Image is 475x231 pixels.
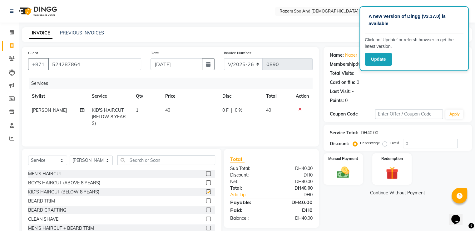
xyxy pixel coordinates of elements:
[271,172,317,178] div: DH0
[136,107,138,113] span: 1
[266,107,271,113] span: 40
[132,89,161,103] th: Qty
[262,89,292,103] th: Total
[330,111,375,117] div: Coupon Code
[28,207,66,213] div: BEARD CRAFTING
[271,206,317,214] div: DH0
[224,50,251,56] label: Invoice Number
[279,192,317,198] div: DH0
[292,89,313,103] th: Action
[360,140,380,146] label: Percentage
[231,107,232,114] span: |
[222,107,229,114] span: 0 F
[29,28,52,39] a: INVOICE
[271,165,317,172] div: DH40.00
[271,185,317,192] div: DH40.00
[28,171,62,177] div: MEN'S HAIRCUT
[271,178,317,185] div: DH40.00
[151,50,159,56] label: Date
[28,89,88,103] th: Stylist
[330,97,344,104] div: Points:
[28,50,38,56] label: Client
[271,198,317,206] div: DH40.00
[28,180,100,186] div: BOY'S HAIRCUT (ABOVE 8 YEARS)
[225,178,271,185] div: Net:
[365,37,463,50] p: Click on ‘Update’ or refersh browser to get the latest version.
[328,156,358,162] label: Manual Payment
[165,107,170,113] span: 40
[330,79,355,86] div: Card on file:
[357,79,359,86] div: 0
[382,165,402,181] img: _gift.svg
[330,141,349,147] div: Discount:
[225,215,271,222] div: Balance :
[29,78,317,89] div: Services
[60,30,104,36] a: PREVIOUS INVOICES
[271,215,317,222] div: DH40.00
[330,61,466,68] div: No Active Membership
[361,130,378,136] div: DH40.00
[345,97,348,104] div: 0
[230,156,245,162] span: Total
[330,52,344,59] div: Name:
[330,70,354,77] div: Total Visits:
[330,130,358,136] div: Service Total:
[28,58,49,70] button: +971
[92,107,126,126] span: KID'S HAIRCUT (BELOW 8 YEARS)
[48,58,141,70] input: Search by Name/Mobile/Email/Code
[16,3,59,20] img: logo
[445,110,463,119] button: Apply
[369,13,460,27] p: A new version of Dingg (v3.17.0) is available
[28,198,55,204] div: BEARD TRIM
[28,216,58,223] div: CLEAN SHAVE
[381,156,403,162] label: Redemption
[28,189,99,195] div: KID'S HAIRCUT (BELOW 8 YEARS)
[449,206,469,225] iframe: chat widget
[352,88,354,95] div: -
[345,52,357,59] a: Naaer
[225,165,271,172] div: Sub Total:
[235,107,242,114] span: 0 %
[225,198,271,206] div: Payable:
[330,88,351,95] div: Last Visit:
[225,192,279,198] a: Add Tip
[225,206,271,214] div: Paid:
[375,109,443,119] input: Enter Offer / Coupon Code
[32,107,67,113] span: [PERSON_NAME]
[365,53,392,66] button: Update
[333,165,353,180] img: _cash.svg
[225,185,271,192] div: Total:
[390,140,399,146] label: Fixed
[330,61,357,68] div: Membership:
[161,89,219,103] th: Price
[225,172,271,178] div: Discount:
[88,89,132,103] th: Service
[219,89,262,103] th: Disc
[325,190,471,196] a: Continue Without Payment
[117,155,215,165] input: Search or Scan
